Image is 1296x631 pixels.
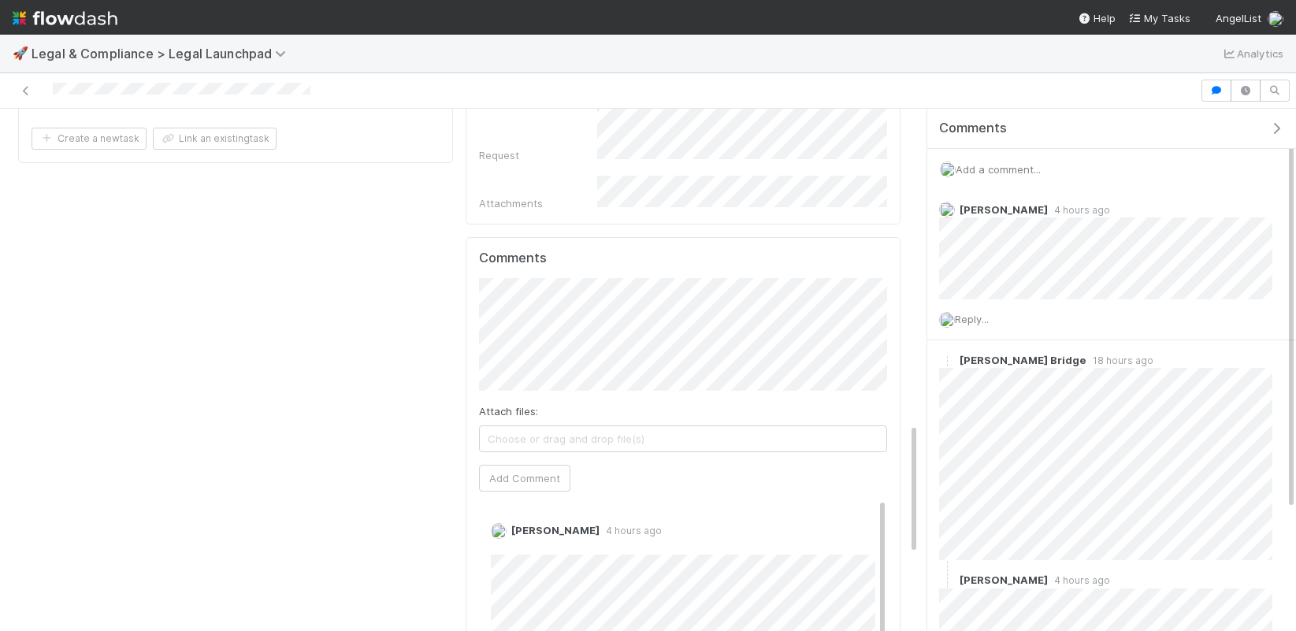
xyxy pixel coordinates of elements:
[479,465,570,492] button: Add Comment
[955,313,989,325] span: Reply...
[491,523,507,539] img: avatar_0b1dbcb8-f701-47e0-85bc-d79ccc0efe6c.png
[153,128,277,150] button: Link an existingtask
[1221,44,1283,63] a: Analytics
[939,121,1007,136] span: Comments
[1268,11,1283,27] img: avatar_0b1dbcb8-f701-47e0-85bc-d79ccc0efe6c.png
[939,352,955,368] img: avatar_4038989c-07b2-403a-8eae-aaaab2974011.png
[939,573,955,588] img: avatar_8fe3758e-7d23-4e6b-a9f5-b81892974716.png
[1048,204,1110,216] span: 4 hours ago
[1216,12,1261,24] span: AngelList
[1078,10,1116,26] div: Help
[960,573,1048,586] span: [PERSON_NAME]
[479,195,597,211] div: Attachments
[1128,12,1190,24] span: My Tasks
[32,46,294,61] span: Legal & Compliance > Legal Launchpad
[960,354,1086,366] span: [PERSON_NAME] Bridge
[960,203,1048,216] span: [PERSON_NAME]
[1048,574,1110,586] span: 4 hours ago
[479,251,887,266] h5: Comments
[600,525,662,536] span: 4 hours ago
[479,403,538,419] label: Attach files:
[1086,354,1153,366] span: 18 hours ago
[13,46,28,60] span: 🚀
[939,312,955,328] img: avatar_0b1dbcb8-f701-47e0-85bc-d79ccc0efe6c.png
[480,426,886,451] span: Choose or drag and drop file(s)
[13,5,117,32] img: logo-inverted-e16ddd16eac7371096b0.svg
[511,524,600,536] span: [PERSON_NAME]
[956,163,1041,176] span: Add a comment...
[32,128,147,150] button: Create a newtask
[1128,10,1190,26] a: My Tasks
[939,202,955,217] img: avatar_0b1dbcb8-f701-47e0-85bc-d79ccc0efe6c.png
[940,161,956,177] img: avatar_0b1dbcb8-f701-47e0-85bc-d79ccc0efe6c.png
[479,147,597,163] div: Request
